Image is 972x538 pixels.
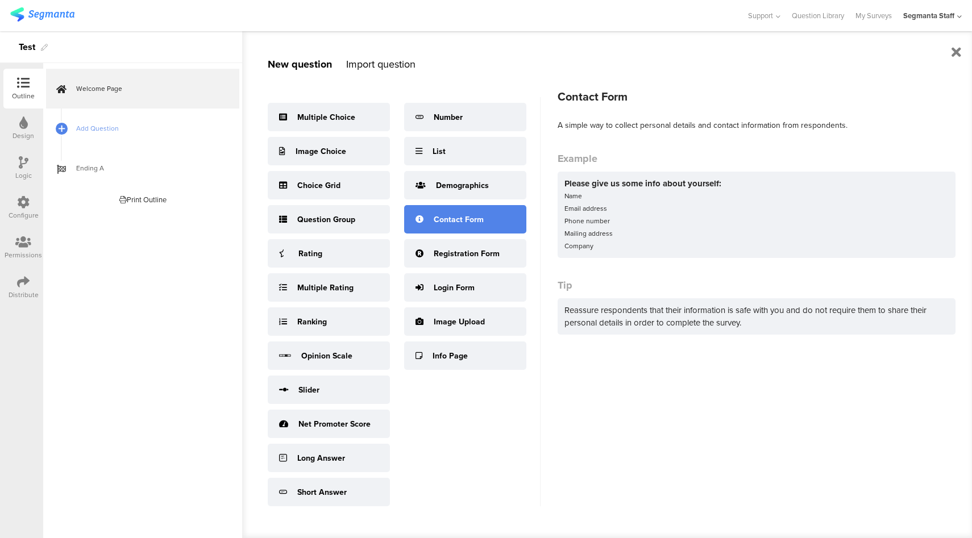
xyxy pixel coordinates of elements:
div: A simple way to collect personal details and contact information from respondents. [558,119,956,131]
div: Distribute [9,290,39,300]
div: Image Upload [434,316,485,328]
div: Print Outline [119,194,167,205]
div: Registration Form [434,248,500,260]
div: Please give us some info about yourself: [564,177,949,190]
div: Name Email address Phone number Mailing address Company [564,190,949,252]
div: Permissions [5,250,42,260]
span: Support [748,10,773,21]
div: New question [268,57,332,72]
div: Question Group [297,214,355,226]
div: Multiple Rating [297,282,354,294]
div: Import question [346,57,416,72]
div: Multiple Choice [297,111,355,123]
span: Add Question [76,123,222,134]
div: Slider [298,384,319,396]
div: Rating [298,248,322,260]
div: Test [19,38,35,56]
div: Reassure respondents that their information is safe with you and do not require them to share the... [558,298,956,335]
div: Net Promoter Score [298,418,371,430]
div: Outline [12,91,35,101]
div: Design [13,131,34,141]
a: Ending A [46,148,239,188]
a: Welcome Page [46,69,239,109]
div: List [433,145,446,157]
span: Welcome Page [76,83,222,94]
div: Number [434,111,463,123]
div: Info Page [433,350,468,362]
div: Choice Grid [297,180,340,191]
div: Segmanta Staff [903,10,954,21]
div: Long Answer [297,452,345,464]
div: Image Choice [296,145,346,157]
div: Short Answer [297,486,347,498]
div: Tip [558,278,956,293]
div: Example [558,151,956,166]
div: Logic [15,170,32,181]
div: Ranking [297,316,327,328]
div: Configure [9,210,39,220]
img: segmanta logo [10,7,74,22]
div: Opinion Scale [301,350,352,362]
span: Ending A [76,162,222,174]
div: Contact Form [558,88,956,105]
div: Demographics [436,180,489,191]
div: Login Form [434,282,475,294]
div: Contact Form [434,214,484,226]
